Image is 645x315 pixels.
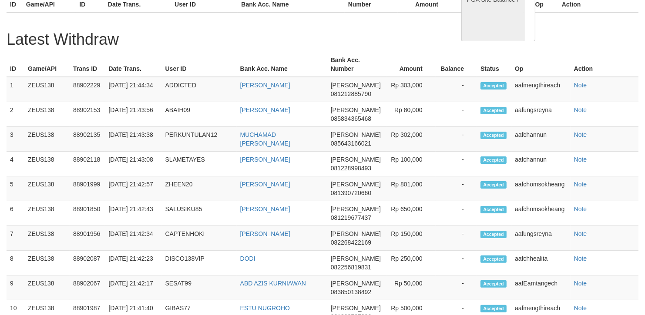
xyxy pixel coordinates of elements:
td: Rp 302,000 [386,127,435,152]
td: 88902118 [70,152,105,176]
td: 88902153 [70,102,105,127]
td: Rp 80,000 [386,102,435,127]
th: Balance [436,52,477,77]
a: DODI [240,255,255,262]
span: 081212885790 [331,90,371,97]
td: aafungsreyna [511,226,571,251]
td: ZEUS138 [24,152,70,176]
td: DISCO138VIP [162,251,237,275]
td: - [436,102,477,127]
td: [DATE] 21:42:23 [105,251,161,275]
td: - [436,275,477,300]
a: Note [574,106,587,113]
td: [DATE] 21:43:38 [105,127,161,152]
td: [DATE] 21:42:17 [105,275,161,300]
td: Rp 801,000 [386,176,435,201]
td: aafchannun [511,152,571,176]
td: ZEUS138 [24,275,70,300]
td: [DATE] 21:43:56 [105,102,161,127]
span: Accepted [480,156,507,164]
span: [PERSON_NAME] [331,131,381,138]
td: 6 [7,201,24,226]
th: Game/API [24,52,70,77]
td: Rp 250,000 [386,251,435,275]
td: ZEUS138 [24,176,70,201]
span: 083850138492 [331,288,371,295]
th: Date Trans. [105,52,161,77]
td: Rp 650,000 [386,201,435,226]
a: [PERSON_NAME] [240,106,290,113]
td: ZEUS138 [24,102,70,127]
td: - [436,251,477,275]
span: Accepted [480,255,507,263]
td: SLAMETAYES [162,152,237,176]
span: 082256819831 [331,264,371,271]
span: 085643166021 [331,140,371,147]
span: [PERSON_NAME] [331,230,381,237]
th: Amount [386,52,435,77]
td: [DATE] 21:42:57 [105,176,161,201]
a: ESTU NUGROHO [240,305,290,312]
td: - [436,176,477,201]
td: aafEamtangech [511,275,571,300]
td: ZEUS138 [24,127,70,152]
a: Note [574,131,587,138]
a: MUCHAMAD [PERSON_NAME] [240,131,290,147]
a: [PERSON_NAME] [240,206,290,212]
a: [PERSON_NAME] [240,230,290,237]
td: aafchomsokheang [511,201,571,226]
td: - [436,226,477,251]
td: ABAIH09 [162,102,237,127]
td: ZEUS138 [24,226,70,251]
a: Note [574,82,587,89]
th: Action [571,52,638,77]
td: aafungsreyna [511,102,571,127]
td: aafmengthireach [511,77,571,102]
td: Rp 100,000 [386,152,435,176]
td: 2 [7,102,24,127]
span: Accepted [480,280,507,288]
td: ADDICTED [162,77,237,102]
td: 3 [7,127,24,152]
td: 88901850 [70,201,105,226]
td: SALUSIKU85 [162,201,237,226]
span: 081219677437 [331,214,371,221]
td: [DATE] 21:42:34 [105,226,161,251]
a: [PERSON_NAME] [240,82,290,89]
td: - [436,127,477,152]
h1: Latest Withdraw [7,31,638,48]
span: Accepted [480,107,507,114]
td: ZHEEN20 [162,176,237,201]
td: 4 [7,152,24,176]
td: 9 [7,275,24,300]
td: - [436,77,477,102]
span: Accepted [480,231,507,238]
a: Note [574,305,587,312]
td: [DATE] 21:42:43 [105,201,161,226]
td: aafchomsokheang [511,176,571,201]
a: Note [574,230,587,237]
span: [PERSON_NAME] [331,255,381,262]
a: [PERSON_NAME] [240,156,290,163]
a: Note [574,255,587,262]
th: User ID [162,52,237,77]
span: [PERSON_NAME] [331,156,381,163]
td: 5 [7,176,24,201]
a: Note [574,206,587,212]
td: Rp 150,000 [386,226,435,251]
td: CAPTENHOKI [162,226,237,251]
td: Rp 50,000 [386,275,435,300]
span: 081390720660 [331,189,371,196]
td: Rp 303,000 [386,77,435,102]
td: ZEUS138 [24,251,70,275]
a: ABD AZIS KURNIAWAN [240,280,306,287]
span: [PERSON_NAME] [331,206,381,212]
span: Accepted [480,181,507,189]
th: Bank Acc. Name [237,52,327,77]
span: [PERSON_NAME] [331,82,381,89]
span: Accepted [480,132,507,139]
td: - [436,201,477,226]
span: [PERSON_NAME] [331,106,381,113]
td: [DATE] 21:44:34 [105,77,161,102]
td: SESAT99 [162,275,237,300]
